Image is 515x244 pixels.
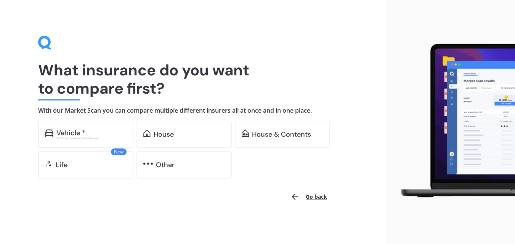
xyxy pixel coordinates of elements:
img: car.f15378c7a67c060ca3f3.svg [45,129,53,137]
div: House & Contents [252,131,311,138]
h1: What insurance do you want to compare first? [38,61,348,97]
img: laptop.webp [392,40,515,201]
span: New [111,148,127,155]
img: home-and-contents.b802091223b8502ef2dd.svg [242,129,249,137]
button: Go back [286,188,332,206]
h4: With our Market Scan you can compare multiple different insurers all at once and in one place. [38,107,348,115]
div: Excludes commercial vehicles [56,137,127,140]
img: life.f720d6a2d7cdcd3ad642.svg [45,160,53,167]
div: Vehicle * [56,129,85,137]
img: other.81dba5aafe580aa69f38.svg [143,160,153,167]
div: House [154,131,174,138]
div: Other [156,161,175,169]
img: home.91c183c226a05b4dc763.svg [143,129,151,137]
div: Life [56,161,67,169]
